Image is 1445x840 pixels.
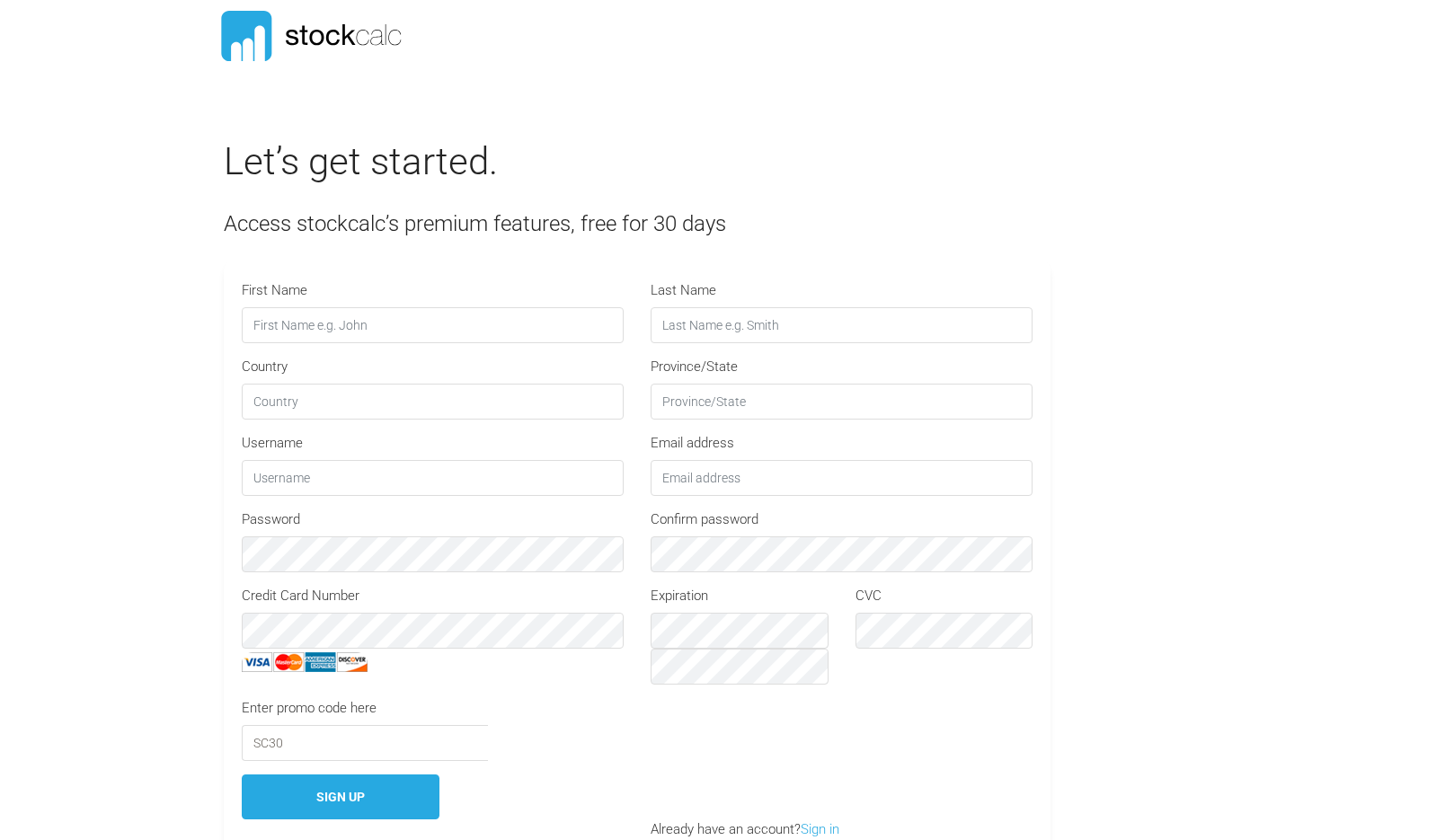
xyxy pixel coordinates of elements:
[651,460,1033,496] input: Email address
[242,698,377,719] label: Enter promo code here
[242,280,307,301] label: First Name
[651,280,716,301] label: Last Name
[242,433,303,454] label: Username
[651,586,708,606] label: Expiration
[242,509,300,530] label: Password
[651,357,738,377] label: Province/State
[242,652,368,672] img: CC_icons.png
[651,509,758,530] label: Confirm password
[242,357,288,377] label: Country
[801,821,839,837] a: Sign in
[651,307,1033,343] input: Last Name e.g. Smith
[242,586,359,606] label: Credit Card Number
[224,139,1051,184] h2: Let’s get started.
[242,774,439,820] button: Sign Up
[242,460,624,496] input: Username
[224,211,1051,237] h4: Access stockcalc’s premium features, free for 30 days
[242,384,624,420] input: Country
[637,821,853,837] span: Already have an account?
[651,384,1033,420] input: Province/State
[651,433,734,454] label: Email address
[855,586,882,606] label: CVC
[242,307,624,343] input: First Name e.g. John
